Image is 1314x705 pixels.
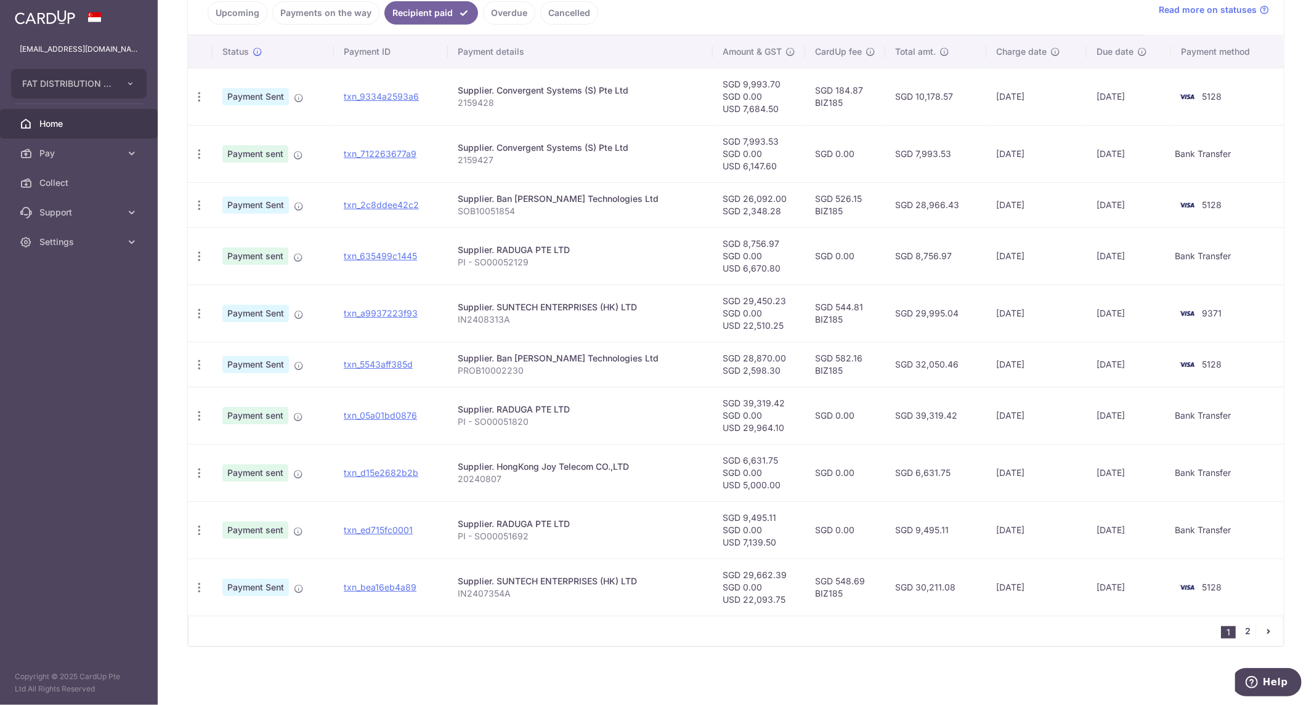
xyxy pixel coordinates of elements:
a: Overdue [483,1,535,25]
td: [DATE] [1087,387,1171,444]
td: SGD 582.16 BIZ185 [805,342,885,387]
td: [DATE] [986,342,1087,387]
div: Supplier. Convergent Systems (S) Pte Ltd [458,84,703,97]
td: [DATE] [1087,501,1171,558]
span: Support [39,206,121,219]
p: [EMAIL_ADDRESS][DOMAIN_NAME] [20,43,138,55]
td: SGD 6,631.75 [885,444,986,501]
img: Bank Card [1175,89,1199,104]
td: SGD 26,092.00 SGD 2,348.28 [713,182,805,227]
div: Supplier. Convergent Systems (S) Pte Ltd [458,142,703,154]
a: txn_d15e2682b2b [344,467,418,478]
span: Payment Sent [222,88,289,105]
td: SGD 9,495.11 SGD 0.00 USD 7,139.50 [713,501,805,558]
a: txn_05a01bd0876 [344,410,417,421]
p: PI - SO00051692 [458,530,703,542]
td: SGD 544.81 BIZ185 [805,284,885,342]
img: Bank Card [1175,357,1199,372]
a: Upcoming [208,1,267,25]
p: PI - SO00051820 [458,416,703,428]
li: 1 [1221,626,1236,639]
td: [DATE] [986,501,1087,558]
td: [DATE] [1087,227,1171,284]
p: 2159428 [458,97,703,109]
img: Bank Card [1175,198,1199,212]
span: 5128 [1202,199,1222,210]
td: [DATE] [1087,342,1171,387]
span: translation missing: en.dashboard.dashboard_payments_table.bank_transfer [1175,525,1231,536]
span: Total amt. [895,46,936,58]
p: PROB10002230 [458,365,703,377]
a: Recipient paid [384,1,478,25]
td: [DATE] [986,125,1087,182]
span: Due date [1097,46,1134,58]
th: Payment ID [334,36,448,68]
td: SGD 8,756.97 SGD 0.00 USD 6,670.80 [713,227,805,284]
iframe: Opens a widget where you can find more information [1235,668,1302,699]
td: [DATE] [986,387,1087,444]
span: Payment sent [222,248,288,265]
span: translation missing: en.dashboard.dashboard_payments_table.bank_transfer [1175,468,1231,478]
img: Bank Card [1175,580,1199,595]
th: Payment method [1171,36,1284,68]
td: [DATE] [986,444,1087,501]
span: Pay [39,147,121,159]
a: Read more on statuses [1159,4,1269,16]
p: SOB10051854 [458,205,703,217]
div: Supplier. RADUGA PTE LTD [458,403,703,416]
td: SGD 0.00 [805,444,885,501]
td: [DATE] [1087,284,1171,342]
img: CardUp [15,10,75,25]
div: Supplier. HongKong Joy Telecom CO.,LTD [458,461,703,473]
td: SGD 0.00 [805,501,885,558]
p: 20240807 [458,473,703,485]
td: SGD 28,870.00 SGD 2,598.30 [713,342,805,387]
span: Payment Sent [222,305,289,322]
td: SGD 0.00 [805,227,885,284]
td: [DATE] [986,182,1087,227]
td: SGD 29,995.04 [885,284,986,342]
span: Payment sent [222,145,288,163]
span: Payment sent [222,407,288,424]
span: Payment Sent [222,356,289,373]
span: Payment Sent [222,196,289,214]
th: Payment details [448,36,713,68]
button: FAT DISTRIBUTION PTE. LTD. [11,69,147,99]
a: txn_bea16eb4a89 [344,582,416,592]
a: Cancelled [540,1,598,25]
td: SGD 8,756.97 [885,227,986,284]
nav: pager [1221,616,1283,646]
img: Bank Card [1175,306,1199,321]
div: Supplier. Ban [PERSON_NAME] Technologies Ltd [458,193,703,205]
div: Supplier. SUNTECH ENTERPRISES (HK) LTD [458,301,703,313]
td: SGD 548.69 BIZ185 [805,558,885,616]
td: [DATE] [986,558,1087,616]
td: SGD 30,211.08 [885,558,986,616]
span: Payment Sent [222,579,289,596]
td: SGD 6,631.75 SGD 0.00 USD 5,000.00 [713,444,805,501]
span: Collect [39,177,121,189]
span: 9371 [1202,308,1222,318]
span: Charge date [996,46,1047,58]
td: SGD 0.00 [805,125,885,182]
span: Payment sent [222,464,288,481]
td: SGD 39,319.42 [885,387,986,444]
td: [DATE] [986,284,1087,342]
td: [DATE] [986,227,1087,284]
span: translation missing: en.dashboard.dashboard_payments_table.bank_transfer [1175,411,1231,421]
td: SGD 28,966.43 [885,182,986,227]
p: 2159427 [458,154,703,166]
td: SGD 29,662.39 SGD 0.00 USD 22,093.75 [713,558,805,616]
a: txn_a9937223f93 [344,308,418,318]
td: SGD 29,450.23 SGD 0.00 USD 22,510.25 [713,284,805,342]
p: IN2407354A [458,587,703,600]
td: SGD 39,319.42 SGD 0.00 USD 29,964.10 [713,387,805,444]
td: [DATE] [1087,558,1171,616]
span: 5128 [1202,91,1222,102]
span: Settings [39,236,121,248]
span: translation missing: en.dashboard.dashboard_payments_table.bank_transfer [1175,149,1231,159]
span: CardUp fee [815,46,862,58]
td: SGD 32,050.46 [885,342,986,387]
span: Status [222,46,249,58]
